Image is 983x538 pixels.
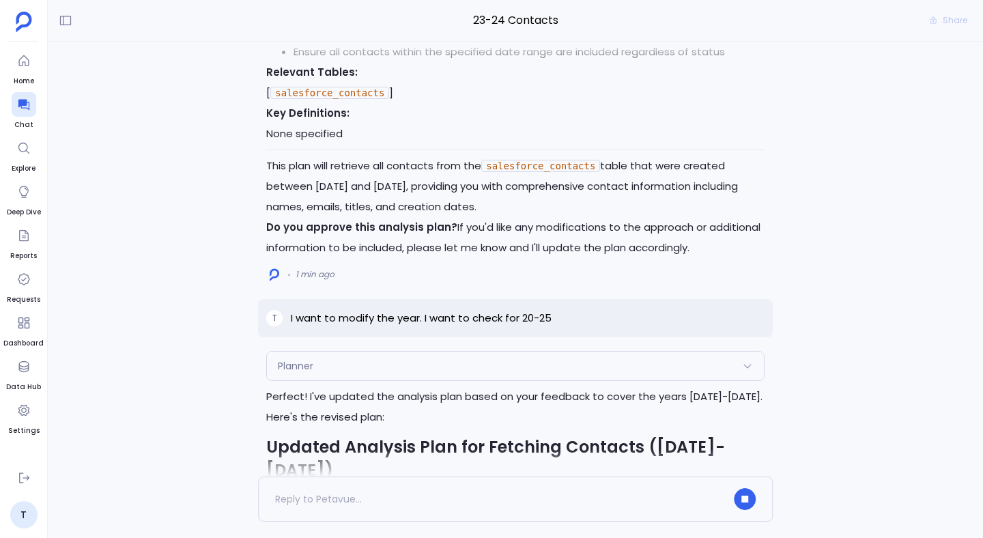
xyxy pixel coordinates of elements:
[266,220,457,234] strong: Do you approve this analysis plan?
[8,398,40,436] a: Settings
[278,359,313,373] span: Planner
[12,163,36,174] span: Explore
[12,76,36,87] span: Home
[3,311,44,349] a: Dashboard
[7,180,41,218] a: Deep Dive
[12,48,36,87] a: Home
[270,268,279,281] img: logo
[6,382,41,393] span: Data Hub
[12,136,36,174] a: Explore
[12,119,36,130] span: Chat
[12,92,36,130] a: Chat
[258,12,773,29] span: 23-24 Contacts
[7,294,40,305] span: Requests
[10,223,37,261] a: Reports
[291,310,552,326] p: I want to modify the year. I want to check for 20-25
[10,501,38,528] a: T
[481,160,600,172] code: salesforce_contacts
[266,65,358,79] strong: Relevant Tables:
[3,338,44,349] span: Dashboard
[266,217,765,258] p: If you'd like any modifications to the approach or additional information to be included, please ...
[7,267,40,305] a: Requests
[266,62,765,103] p: [ ]
[272,313,277,324] span: T
[8,425,40,436] span: Settings
[16,12,32,32] img: petavue logo
[266,386,765,427] p: Perfect! I've updated the analysis plan based on your feedback to cover the years [DATE]-[DATE]. ...
[266,436,765,482] h2: Updated Analysis Plan for Fetching Contacts ([DATE]-[DATE])
[296,269,334,280] span: 1 min ago
[10,251,37,261] span: Reports
[270,87,389,99] code: salesforce_contacts
[266,156,765,217] p: This plan will retrieve all contacts from the table that were created between [DATE] and [DATE], ...
[266,106,350,120] strong: Key Definitions:
[7,207,41,218] span: Deep Dive
[6,354,41,393] a: Data Hub
[266,103,765,144] p: None specified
